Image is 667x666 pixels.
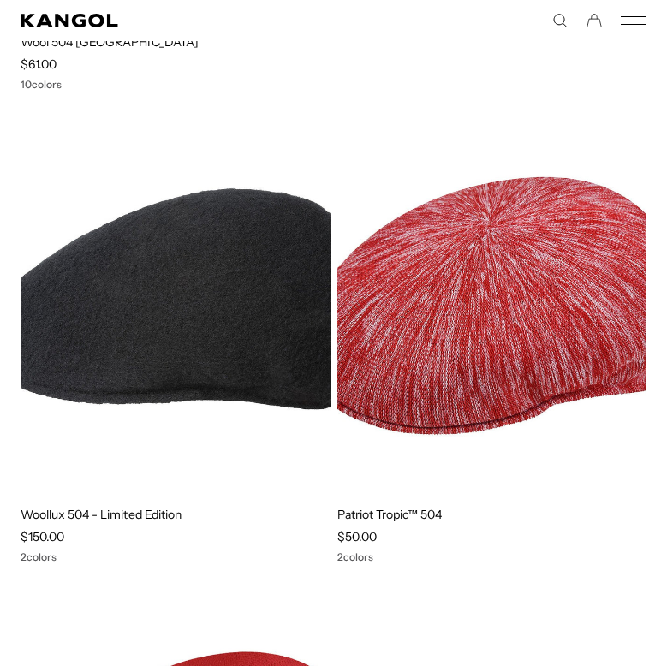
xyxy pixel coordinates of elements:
[21,34,199,50] a: Wool 504 [GEOGRAPHIC_DATA]
[21,551,331,563] div: 2 colors
[587,13,602,28] button: Cart
[21,14,334,27] a: Kangol
[621,13,646,28] button: Mobile Menu
[21,56,57,72] span: $61.00
[21,507,182,522] a: Woollux 504 - Limited Edition
[337,529,377,544] span: $50.00
[337,104,647,493] img: Patriot Tropic™ 504
[337,551,647,563] div: 2 colors
[21,529,64,544] span: $150.00
[552,13,568,28] summary: Search here
[337,507,443,522] a: Patriot Tropic™ 504
[21,79,646,91] div: 10 colors
[21,104,331,493] img: Woollux 504 - Limited Edition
